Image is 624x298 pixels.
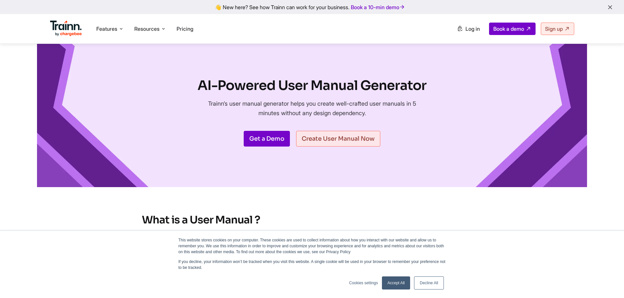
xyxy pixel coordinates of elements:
p: If you decline, your information won’t be tracked when you visit this website. A single cookie wi... [179,259,446,271]
a: Pricing [177,26,193,32]
a: Get a Demo [244,131,290,147]
a: Log in [453,23,484,35]
a: Accept All [382,276,410,289]
span: Book a demo [493,26,524,32]
h1: AI-Powered User Manual Generator [198,77,426,95]
span: Log in [465,26,480,32]
a: Decline All [414,276,444,289]
a: Book a demo [489,23,536,35]
span: Sign up [545,26,563,32]
div: 👋 New here? See how Trainn can work for your business. [4,4,620,10]
span: Resources [134,25,160,32]
p: This website stores cookies on your computer. These cookies are used to collect information about... [179,237,446,255]
img: Trainn Logo [50,21,82,36]
p: Trainn’s user manual generator helps you create well-crafted user manuals in 5 minutes without an... [202,99,422,118]
a: Create User Manual Now [296,131,380,147]
a: Cookies settings [349,280,378,286]
a: Sign up [541,23,574,35]
span: Features [96,25,117,32]
h2: What is a User Manual ? [142,213,482,227]
a: Book a 10-min demo [350,3,407,12]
